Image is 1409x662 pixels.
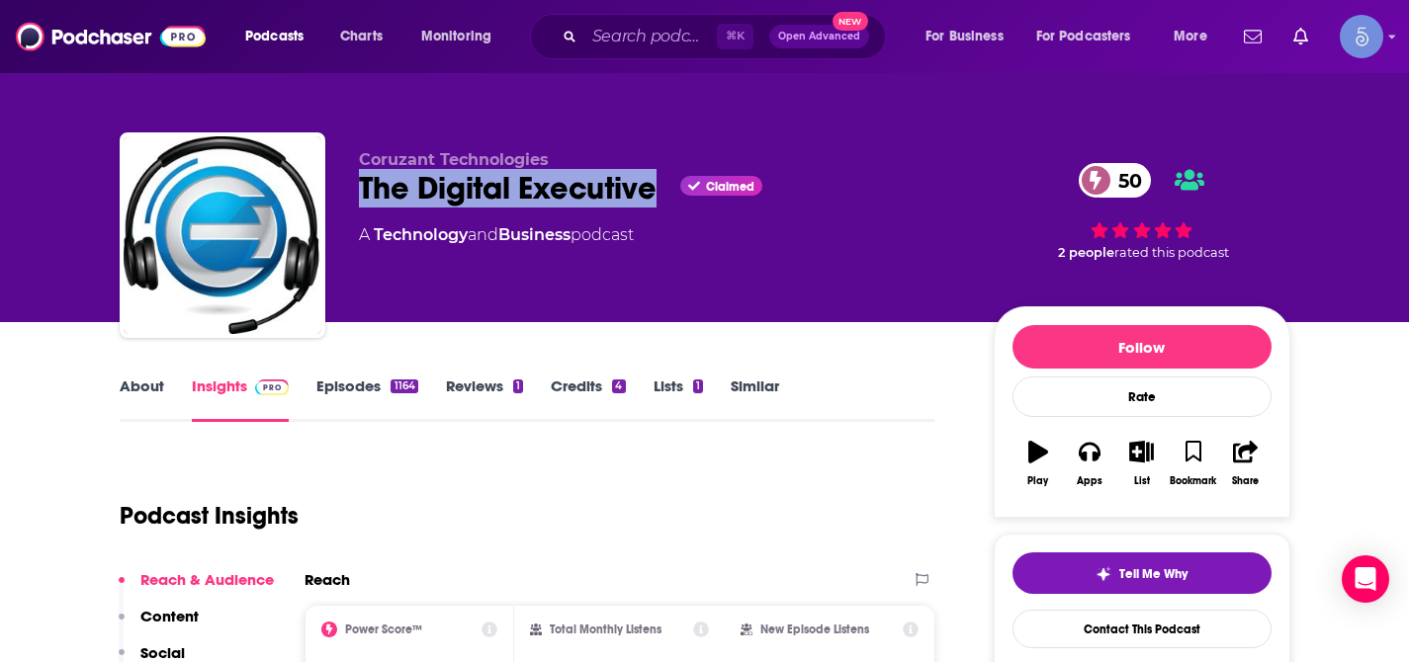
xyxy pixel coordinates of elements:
span: More [1174,23,1207,50]
button: Reach & Audience [119,570,274,607]
input: Search podcasts, credits, & more... [584,21,717,52]
div: Open Intercom Messenger [1342,555,1389,603]
span: ⌘ K [717,24,753,49]
a: Similar [731,376,779,422]
div: 4 [612,379,625,393]
span: 50 [1099,163,1152,198]
h2: Total Monthly Listens [550,622,661,636]
button: open menu [231,21,329,52]
h2: Reach [305,570,350,589]
div: 1 [513,379,523,393]
span: For Business [925,23,1004,50]
span: Coruzant Technologies [359,150,549,169]
button: Show profile menu [1340,15,1383,58]
div: Rate [1013,376,1272,417]
a: Lists1 [654,376,703,422]
div: Apps [1077,475,1102,487]
span: Monitoring [421,23,491,50]
div: Share [1232,475,1259,487]
img: tell me why sparkle [1096,566,1111,582]
span: and [468,225,498,244]
button: open menu [1023,21,1160,52]
div: 1164 [391,379,417,393]
button: open menu [1160,21,1232,52]
div: List [1134,475,1150,487]
a: Episodes1164 [316,376,417,422]
div: Bookmark [1170,475,1216,487]
img: User Profile [1340,15,1383,58]
button: Bookmark [1168,428,1219,499]
a: Business [498,225,571,244]
img: Podchaser Pro [255,379,290,395]
div: 50 2 peoplerated this podcast [994,150,1290,273]
img: Podchaser - Follow, Share and Rate Podcasts [16,18,206,55]
a: Contact This Podcast [1013,610,1272,648]
span: Charts [340,23,383,50]
button: Apps [1064,428,1115,499]
a: Show notifications dropdown [1236,20,1270,53]
span: 2 people [1058,245,1114,260]
a: Credits4 [551,376,625,422]
a: Charts [327,21,395,52]
button: Play [1013,428,1064,499]
button: open menu [407,21,517,52]
p: Social [140,643,185,662]
div: A podcast [359,223,634,247]
div: Play [1027,475,1048,487]
span: For Podcasters [1036,23,1131,50]
button: Share [1219,428,1271,499]
a: Technology [374,225,468,244]
a: Reviews1 [446,376,523,422]
button: tell me why sparkleTell Me Why [1013,552,1272,594]
span: Claimed [706,182,754,192]
span: Tell Me Why [1119,566,1188,582]
div: 1 [693,379,703,393]
span: Podcasts [245,23,304,50]
h2: New Episode Listens [760,622,869,636]
a: Show notifications dropdown [1285,20,1316,53]
a: 50 [1079,163,1152,198]
button: Follow [1013,325,1272,369]
span: Open Advanced [778,32,860,41]
span: New [833,12,868,31]
p: Reach & Audience [140,570,274,589]
h2: Power Score™ [345,622,422,636]
button: Open AdvancedNew [769,25,869,48]
h1: Podcast Insights [120,501,299,531]
div: Search podcasts, credits, & more... [549,14,905,59]
button: open menu [912,21,1028,52]
button: List [1115,428,1167,499]
span: rated this podcast [1114,245,1229,260]
img: The Digital Executive [124,136,321,334]
a: InsightsPodchaser Pro [192,376,290,422]
button: Content [119,607,199,643]
p: Content [140,607,199,625]
span: Logged in as Spiral5-G1 [1340,15,1383,58]
a: About [120,376,164,422]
